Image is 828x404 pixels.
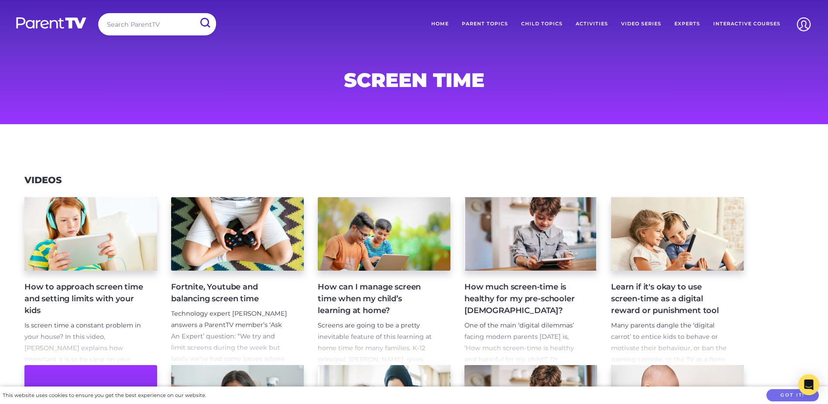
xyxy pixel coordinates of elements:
[318,321,433,386] span: Screens are going to be a pretty inevitable feature of this learning at home time for many famili...
[24,197,157,365] a: How to approach screen time and setting limits with your kids Is screen time a constant problem i...
[318,281,436,317] h4: How can I manage screen time when my child’s learning at home?
[204,71,625,89] h1: screen time
[425,13,455,35] a: Home
[171,197,304,365] a: Fortnite, Youtube and balancing screen time Technology expert [PERSON_NAME] answers a ParentTV me...
[24,175,62,186] h3: Videos
[24,321,141,386] span: Is screen time a constant problem in your house? In this video, [PERSON_NAME] explains how import...
[611,281,730,317] h4: Learn if it's okay to use screen-time as a digital reward or punishment tool
[193,13,216,33] input: Submit
[793,13,815,35] img: Account
[464,197,597,365] a: How much screen-time is healthy for my pre-schooler [DEMOGRAPHIC_DATA]? One of the main ‘digital ...
[515,13,569,35] a: Child Topics
[707,13,787,35] a: Interactive Courses
[171,281,290,305] h4: Fortnite, Youtube and balancing screen time
[24,281,143,317] h4: How to approach screen time and setting limits with your kids
[3,391,206,400] div: This website uses cookies to ensure you get the best experience on our website.
[464,281,583,317] h4: How much screen-time is healthy for my pre-schooler [DEMOGRAPHIC_DATA]?
[318,197,450,365] a: How can I manage screen time when my child’s learning at home? Screens are going to be a pretty i...
[455,13,515,35] a: Parent Topics
[798,374,819,395] div: Open Intercom Messenger
[668,13,707,35] a: Experts
[98,13,216,35] input: Search ParentTV
[615,13,668,35] a: Video Series
[611,197,744,365] a: Learn if it's okay to use screen-time as a digital reward or punishment tool Many parents dangle ...
[569,13,615,35] a: Activities
[766,389,819,402] button: Got it!
[15,17,87,29] img: parenttv-logo-white.4c85aaf.svg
